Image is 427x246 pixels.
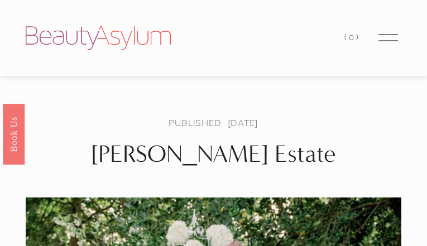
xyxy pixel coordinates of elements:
h1: [PERSON_NAME] Estate [26,139,401,168]
a: Published [169,117,221,129]
span: ( [344,32,349,42]
span: 0 [349,32,356,42]
span: [DATE] [228,117,258,129]
a: Book Us [3,103,25,164]
span: ) [356,32,361,42]
img: Beauty Asylum | Bridal Hair &amp; Makeup Charlotte &amp; Atlanta [26,26,171,50]
a: 0 items in cart [344,30,360,45]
